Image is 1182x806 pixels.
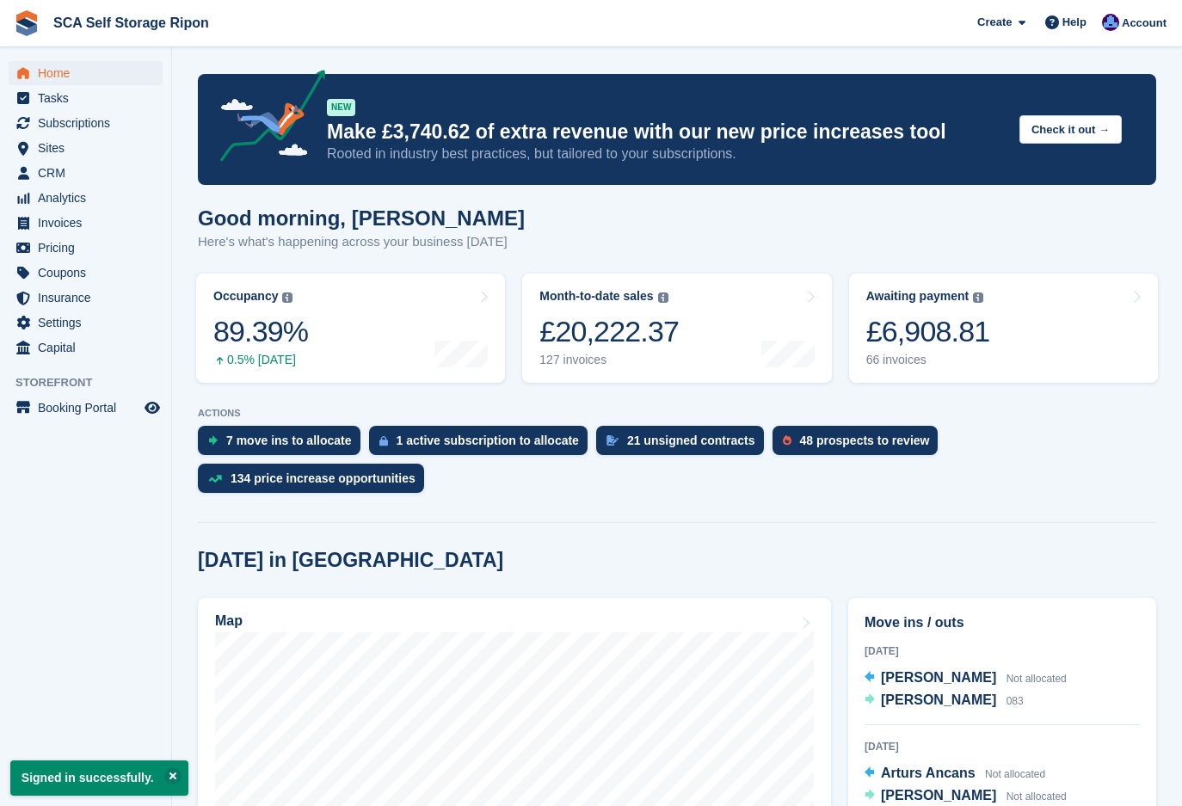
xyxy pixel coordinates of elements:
img: icon-info-grey-7440780725fd019a000dd9b08b2336e03edf1995a4989e88bcd33f0948082b44.svg [658,292,668,303]
div: NEW [327,99,355,116]
div: [DATE] [865,643,1140,659]
a: 1 active subscription to allocate [369,426,596,464]
span: Help [1062,14,1087,31]
a: menu [9,86,163,110]
h2: Map [215,613,243,629]
span: Invoices [38,211,141,235]
a: Arturs Ancans Not allocated [865,763,1045,785]
img: active_subscription_to_allocate_icon-d502201f5373d7db506a760aba3b589e785aa758c864c3986d89f69b8ff3... [379,435,388,446]
div: 1 active subscription to allocate [397,434,579,447]
a: menu [9,261,163,285]
a: menu [9,335,163,360]
p: Here's what's happening across your business [DATE] [198,232,525,252]
span: Coupons [38,261,141,285]
div: Awaiting payment [866,289,970,304]
a: menu [9,211,163,235]
div: Month-to-date sales [539,289,653,304]
span: Storefront [15,374,171,391]
a: Awaiting payment £6,908.81 66 invoices [849,274,1158,383]
h1: Good morning, [PERSON_NAME] [198,206,525,230]
span: Not allocated [1007,791,1067,803]
span: Account [1122,15,1167,32]
a: SCA Self Storage Ripon [46,9,216,37]
span: Pricing [38,236,141,260]
div: 66 invoices [866,353,990,367]
p: ACTIONS [198,408,1156,419]
span: Insurance [38,286,141,310]
img: move_ins_to_allocate_icon-fdf77a2bb77ea45bf5b3d319d69a93e2d87916cf1d5bf7949dd705db3b84f3ca.svg [208,435,218,446]
div: Occupancy [213,289,278,304]
span: Create [977,14,1012,31]
div: 21 unsigned contracts [627,434,755,447]
img: icon-info-grey-7440780725fd019a000dd9b08b2336e03edf1995a4989e88bcd33f0948082b44.svg [973,292,983,303]
span: Not allocated [1007,673,1067,685]
img: price_increase_opportunities-93ffe204e8149a01c8c9dc8f82e8f89637d9d84a8eef4429ea346261dce0b2c0.svg [208,475,222,483]
a: menu [9,136,163,160]
span: Sites [38,136,141,160]
a: menu [9,311,163,335]
p: Signed in successfully. [10,760,188,796]
span: Home [38,61,141,85]
span: [PERSON_NAME] [881,670,996,685]
h2: [DATE] in [GEOGRAPHIC_DATA] [198,549,503,572]
span: Capital [38,335,141,360]
a: Occupancy 89.39% 0.5% [DATE] [196,274,505,383]
a: Month-to-date sales £20,222.37 127 invoices [522,274,831,383]
span: 083 [1007,695,1024,707]
img: prospect-51fa495bee0391a8d652442698ab0144808aea92771e9ea1ae160a38d050c398.svg [783,435,791,446]
a: 134 price increase opportunities [198,464,433,501]
div: 7 move ins to allocate [226,434,352,447]
span: Tasks [38,86,141,110]
a: menu [9,236,163,260]
div: 127 invoices [539,353,679,367]
p: Make £3,740.62 of extra revenue with our new price increases tool [327,120,1006,145]
span: Analytics [38,186,141,210]
div: £6,908.81 [866,314,990,349]
a: menu [9,286,163,310]
img: stora-icon-8386f47178a22dfd0bd8f6a31ec36ba5ce8667c1dd55bd0f319d3a0aa187defe.svg [14,10,40,36]
a: [PERSON_NAME] Not allocated [865,668,1067,690]
a: 48 prospects to review [773,426,947,464]
h2: Move ins / outs [865,612,1140,633]
button: Check it out → [1019,115,1122,144]
span: Booking Portal [38,396,141,420]
a: Preview store [142,397,163,418]
a: menu [9,186,163,210]
span: Not allocated [985,768,1045,780]
div: 48 prospects to review [800,434,930,447]
div: 134 price increase opportunities [231,471,416,485]
a: menu [9,396,163,420]
a: [PERSON_NAME] 083 [865,690,1024,712]
a: 7 move ins to allocate [198,426,369,464]
span: [PERSON_NAME] [881,692,996,707]
span: CRM [38,161,141,185]
p: Rooted in industry best practices, but tailored to your subscriptions. [327,145,1006,163]
div: £20,222.37 [539,314,679,349]
a: 21 unsigned contracts [596,426,773,464]
span: [PERSON_NAME] [881,788,996,803]
img: price-adjustments-announcement-icon-8257ccfd72463d97f412b2fc003d46551f7dbcb40ab6d574587a9cd5c0d94... [206,70,326,168]
a: menu [9,61,163,85]
span: Arturs Ancans [881,766,976,780]
a: menu [9,111,163,135]
img: Sarah Race [1102,14,1119,31]
div: 0.5% [DATE] [213,353,308,367]
img: contract_signature_icon-13c848040528278c33f63329250d36e43548de30e8caae1d1a13099fd9432cc5.svg [606,435,619,446]
a: menu [9,161,163,185]
span: Subscriptions [38,111,141,135]
span: Settings [38,311,141,335]
div: [DATE] [865,739,1140,754]
img: icon-info-grey-7440780725fd019a000dd9b08b2336e03edf1995a4989e88bcd33f0948082b44.svg [282,292,292,303]
div: 89.39% [213,314,308,349]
